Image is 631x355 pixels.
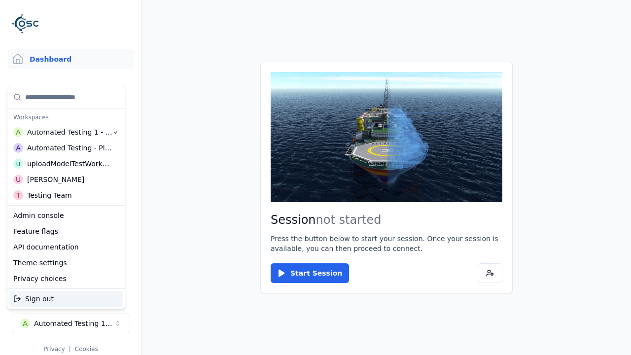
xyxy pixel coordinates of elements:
div: U [13,175,23,184]
div: Sign out [9,291,123,307]
div: Privacy choices [9,271,123,286]
div: Workspaces [9,110,123,124]
div: Feature flags [9,223,123,239]
div: Testing Team [27,190,72,200]
div: Suggestions [7,206,125,288]
div: Admin console [9,208,123,223]
div: uploadModelTestWorkspace [27,159,112,169]
div: Suggestions [7,86,125,205]
div: [PERSON_NAME] [27,175,84,184]
div: Theme settings [9,255,123,271]
div: A [13,143,23,153]
div: u [13,159,23,169]
div: Automated Testing 1 - Playwright [27,127,113,137]
div: API documentation [9,239,123,255]
div: Suggestions [7,289,125,309]
div: T [13,190,23,200]
div: A [13,127,23,137]
div: Automated Testing - Playwright [27,143,112,153]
